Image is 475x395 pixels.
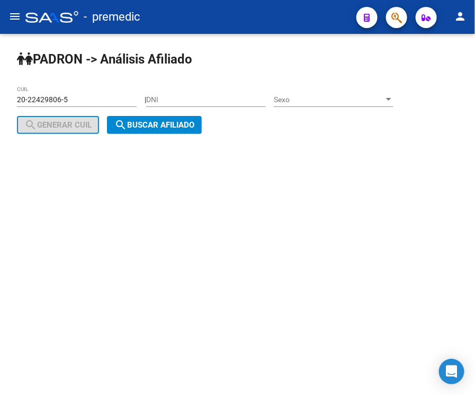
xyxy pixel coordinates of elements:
div: Open Intercom Messenger [439,359,464,384]
mat-icon: search [24,119,37,131]
mat-icon: menu [8,10,21,23]
span: - premedic [84,5,140,29]
div: | [17,95,401,130]
strong: PADRON -> Análisis Afiliado [17,52,192,67]
span: Sexo [274,95,384,104]
mat-icon: person [454,10,467,23]
mat-icon: search [114,119,127,131]
button: Buscar afiliado [107,116,202,134]
span: Generar CUIL [24,120,92,130]
span: Buscar afiliado [114,120,194,130]
button: Generar CUIL [17,116,99,134]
